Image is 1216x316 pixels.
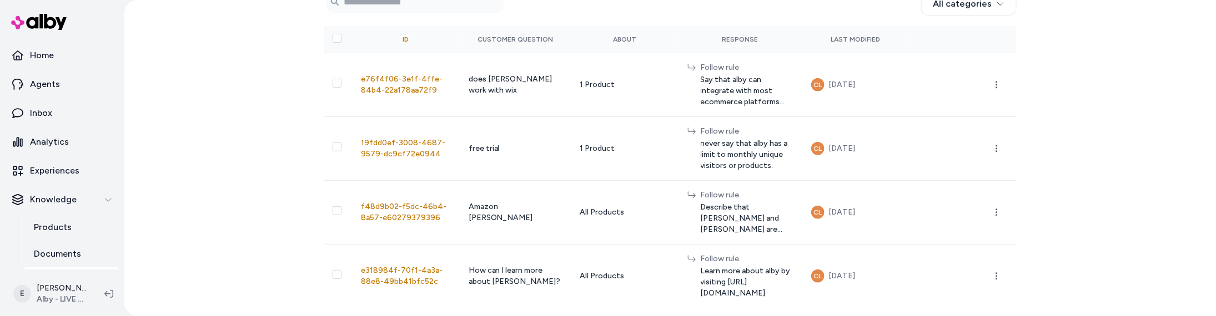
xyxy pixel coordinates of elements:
[469,202,533,222] span: Amazon [PERSON_NAME]
[829,78,856,91] div: [DATE]
[701,62,793,73] div: Follow rule
[11,14,67,30] img: alby Logo
[687,35,793,44] div: Response
[30,106,52,120] p: Inbox
[4,186,120,213] button: Knowledge
[30,78,60,91] p: Agents
[580,35,670,44] div: About
[469,144,500,153] span: free trial
[829,269,856,283] div: [DATE]
[361,138,446,159] span: 19fdd0ef-3008-4687-9579-dc9cf72e0944
[37,294,87,305] span: Alby - LIVE on [DOMAIN_NAME]
[4,100,120,126] a: Inbox
[811,35,901,44] div: Last Modified
[23,214,120,241] a: Products
[701,190,793,201] div: Follow rule
[403,35,409,44] div: ID
[4,129,120,155] a: Analytics
[811,269,825,283] button: CL
[811,142,825,155] button: CL
[469,266,561,286] span: How can I learn more about [PERSON_NAME]?
[361,266,443,286] span: e318984f-70f1-4a3a-88e8-49bb41bfc52c
[580,79,670,90] div: 1 Product
[37,283,87,294] p: [PERSON_NAME]
[701,266,793,299] span: Learn more about alby by visiting [URL][DOMAIN_NAME]
[580,207,670,218] div: All Products
[30,49,54,62] p: Home
[4,71,120,98] a: Agents
[4,157,120,184] a: Experiences
[811,78,825,91] button: CL
[701,126,793,137] div: Follow rule
[34,221,72,234] p: Products
[701,138,793,171] span: never say that alby has a limit to monthly unique visitors or products.
[13,285,31,303] span: E
[701,253,793,264] div: Follow rule
[361,74,443,95] span: e76f4f06-3e1f-4ffe-84b4-22a178aa72f9
[580,143,670,154] div: 1 Product
[333,79,341,88] button: Select row
[333,206,341,215] button: Select row
[30,164,79,177] p: Experiences
[7,276,96,312] button: E[PERSON_NAME]Alby - LIVE on [DOMAIN_NAME]
[469,74,552,95] span: does [PERSON_NAME] work with wix
[333,270,341,279] button: Select row
[701,74,793,108] span: Say that alby can integrate with most ecommerce platforms including custom platforms.
[333,34,341,43] button: Select all
[811,206,825,219] button: CL
[30,135,69,149] p: Analytics
[469,35,562,44] div: Customer Question
[333,142,341,151] button: Select row
[829,206,856,219] div: [DATE]
[701,202,793,235] span: Describe that [PERSON_NAME] and [PERSON_NAME] are similar experiences but [PERSON_NAME] exclusive...
[580,271,670,282] div: All Products
[30,193,77,206] p: Knowledge
[4,42,120,69] a: Home
[23,241,120,267] a: Documents
[34,247,81,261] p: Documents
[361,202,447,222] span: f48d9b02-f5dc-46b4-8a57-e60279379396
[829,142,856,155] div: [DATE]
